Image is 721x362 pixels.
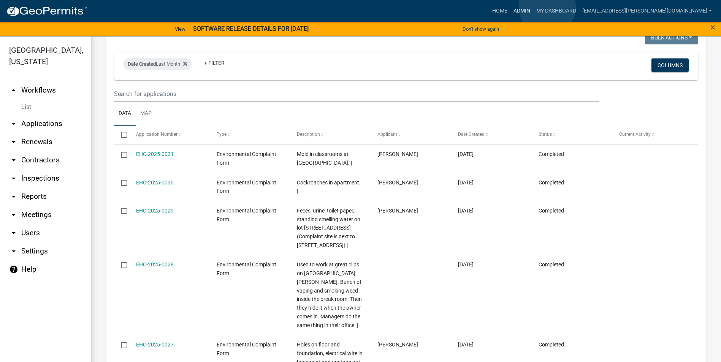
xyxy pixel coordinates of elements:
span: Yen Dang [377,342,418,348]
a: EHC-2025-0027 [136,342,174,348]
a: Data [114,102,136,126]
a: Admin [510,4,533,18]
a: EHC-2025-0028 [136,261,174,268]
div: Last Month [123,58,192,70]
datatable-header-cell: Type [209,126,290,144]
span: Completed [539,179,564,186]
a: EHC-2025-0031 [136,151,174,157]
i: help [9,265,18,274]
i: arrow_drop_up [9,86,18,95]
i: arrow_drop_down [9,137,18,146]
span: 08/29/2025 [458,151,474,157]
datatable-header-cell: Status [531,126,612,144]
a: + Filter [198,56,231,70]
a: [EMAIL_ADDRESS][PERSON_NAME][DOMAIN_NAME] [579,4,715,18]
datatable-header-cell: Select [114,126,128,144]
input: Search for applications [114,86,599,102]
span: Yen Dang [377,208,418,214]
span: Environmental Complaint Form [217,179,276,194]
span: Type [217,132,227,137]
span: Cockroaches in apartment. | [297,179,361,194]
span: Feces, urine, toilet paper, standing smelling water on lot 25 E. Superior St.. (Complaint site is... [297,208,360,248]
span: Description [297,132,320,137]
datatable-header-cell: Current Activity [612,126,692,144]
a: My Dashboard [533,4,579,18]
span: Date Created [128,61,156,67]
datatable-header-cell: Application Number [128,126,209,144]
i: arrow_drop_down [9,247,18,256]
span: 08/22/2025 [458,261,474,268]
i: arrow_drop_down [9,174,18,183]
span: Environmental Complaint Form [217,208,276,222]
span: × [710,22,715,33]
datatable-header-cell: Description [290,126,370,144]
span: Date Created [458,132,485,137]
span: 08/27/2025 [458,179,474,186]
button: Don't show again [460,23,502,35]
a: View [172,23,189,35]
button: Columns [651,58,689,72]
a: Map [136,102,156,126]
span: Completed [539,261,564,268]
a: EHC-2025-0030 [136,179,174,186]
datatable-header-cell: Date Created [451,126,531,144]
span: Used to work at great clips on south reed road. Bunch of vaping and smoking weed inside the break... [297,261,362,328]
span: Current Activity [619,132,651,137]
span: Yen Dang [377,151,418,157]
i: arrow_drop_down [9,210,18,219]
span: Application Number [136,132,177,137]
button: Close [710,23,715,32]
i: arrow_drop_down [9,192,18,201]
span: Status [539,132,552,137]
span: 08/26/2025 [458,208,474,214]
span: Completed [539,342,564,348]
span: Environmental Complaint Form [217,342,276,356]
span: Applicant [377,132,397,137]
span: Completed [539,151,564,157]
span: Environmental Complaint Form [217,151,276,166]
a: EHC-2025-0029 [136,208,174,214]
button: Bulk Actions [645,31,698,44]
span: Environmental Complaint Form [217,261,276,276]
strong: SOFTWARE RELEASE DETAILS FOR [DATE] [193,25,309,32]
span: Completed [539,208,564,214]
i: arrow_drop_down [9,119,18,128]
i: arrow_drop_down [9,156,18,165]
datatable-header-cell: Applicant [370,126,451,144]
a: Home [489,4,510,18]
i: arrow_drop_down [9,228,18,238]
span: Mold in classrooms at Western Middle School. | [297,151,352,166]
span: 08/21/2025 [458,342,474,348]
span: Yen Dang [377,179,418,186]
